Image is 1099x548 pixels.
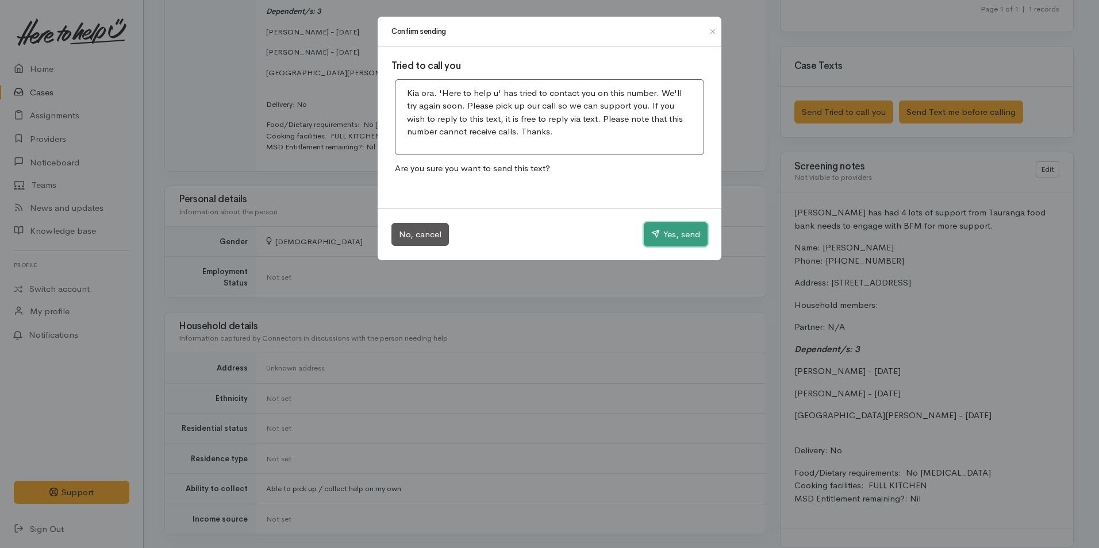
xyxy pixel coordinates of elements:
h3: Tried to call you [391,61,708,72]
button: No, cancel [391,223,449,246]
button: Yes, send [644,222,708,246]
p: Kia ora. 'Here to help u' has tried to contact you on this number. We'll try again soon. Please p... [407,87,692,138]
p: Are you sure you want to send this text? [391,159,708,179]
h1: Confirm sending [391,26,446,37]
button: Close [704,25,722,38]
